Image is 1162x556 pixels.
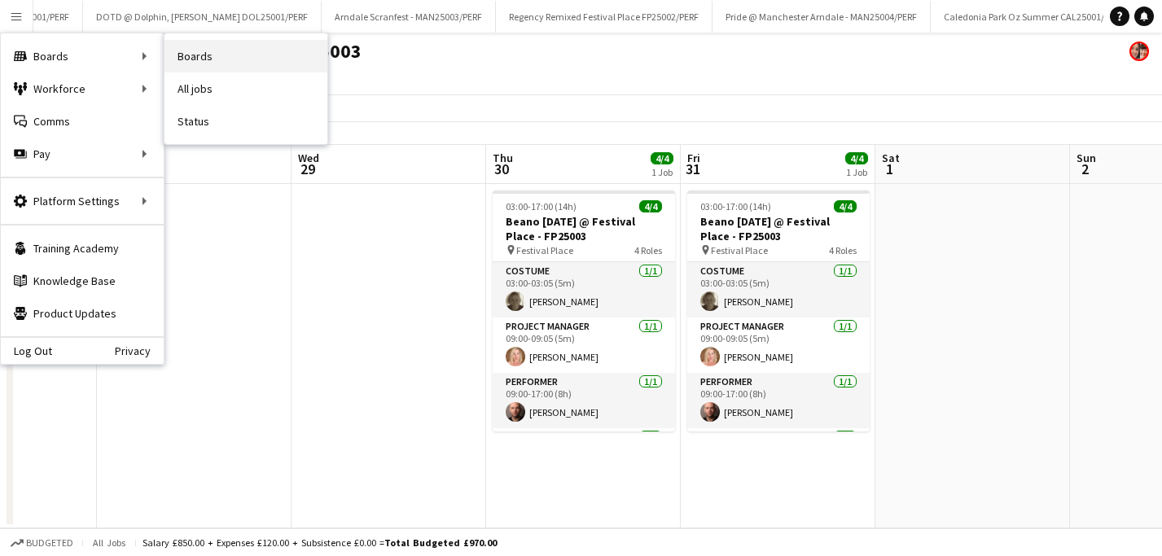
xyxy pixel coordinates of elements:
[879,160,900,178] span: 1
[1076,151,1096,165] span: Sun
[687,317,870,373] app-card-role: Project Manager1/109:00-09:05 (5m)[PERSON_NAME]
[143,536,497,549] div: Salary £850.00 + Expenses £120.00 + Subsistence £0.00 =
[493,428,675,484] app-card-role: Performer Manager1/1
[1,105,164,138] a: Comms
[1,40,164,72] div: Boards
[493,214,675,243] h3: Beano [DATE] @ Festival Place - FP25003
[384,536,497,549] span: Total Budgeted £970.00
[506,200,577,212] span: 03:00-17:00 (14h)
[493,190,675,431] app-job-card: 03:00-17:00 (14h)4/4Beano [DATE] @ Festival Place - FP25003 Festival Place4 RolesCostume1/103:00-...
[1,344,52,357] a: Log Out
[493,262,675,317] app-card-role: Costume1/103:00-03:05 (5m)[PERSON_NAME]
[1074,160,1096,178] span: 2
[834,200,857,212] span: 4/4
[829,244,857,256] span: 4 Roles
[1,265,164,297] a: Knowledge Base
[687,262,870,317] app-card-role: Costume1/103:00-03:05 (5m)[PERSON_NAME]
[651,152,673,164] span: 4/4
[845,152,868,164] span: 4/4
[846,166,867,178] div: 1 Job
[26,537,73,549] span: Budgeted
[1,185,164,217] div: Platform Settings
[322,1,496,33] button: Arndale Scranfest - MAN25003/PERF
[931,1,1138,33] button: Caledonia Park Oz Summer CAL25001/PERF
[711,244,768,256] span: Festival Place
[651,166,673,178] div: 1 Job
[882,151,900,165] span: Sat
[496,1,713,33] button: Regency Remixed Festival Place FP25002/PERF
[83,1,322,33] button: DOTD @ Dolphin, [PERSON_NAME] DOL25001/PERF
[687,428,870,484] app-card-role: Performer Manager1/1
[296,160,319,178] span: 29
[164,105,327,138] a: Status
[1,138,164,170] div: Pay
[1,297,164,330] a: Product Updates
[1,72,164,105] div: Workforce
[164,72,327,105] a: All jobs
[639,200,662,212] span: 4/4
[490,160,513,178] span: 30
[115,344,164,357] a: Privacy
[634,244,662,256] span: 4 Roles
[493,373,675,428] app-card-role: Performer1/109:00-17:00 (8h)[PERSON_NAME]
[700,200,771,212] span: 03:00-17:00 (14h)
[493,151,513,165] span: Thu
[298,151,319,165] span: Wed
[687,190,870,431] app-job-card: 03:00-17:00 (14h)4/4Beano [DATE] @ Festival Place - FP25003 Festival Place4 RolesCostume1/103:00-...
[687,373,870,428] app-card-role: Performer1/109:00-17:00 (8h)[PERSON_NAME]
[713,1,931,33] button: Pride @ Manchester Arndale - MAN25004/PERF
[1129,42,1149,61] app-user-avatar: Performer Department
[687,214,870,243] h3: Beano [DATE] @ Festival Place - FP25003
[687,151,700,165] span: Fri
[90,536,129,549] span: All jobs
[516,244,573,256] span: Festival Place
[164,40,327,72] a: Boards
[8,534,76,552] button: Budgeted
[685,160,700,178] span: 31
[1,232,164,265] a: Training Academy
[493,317,675,373] app-card-role: Project Manager1/109:00-09:05 (5m)[PERSON_NAME]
